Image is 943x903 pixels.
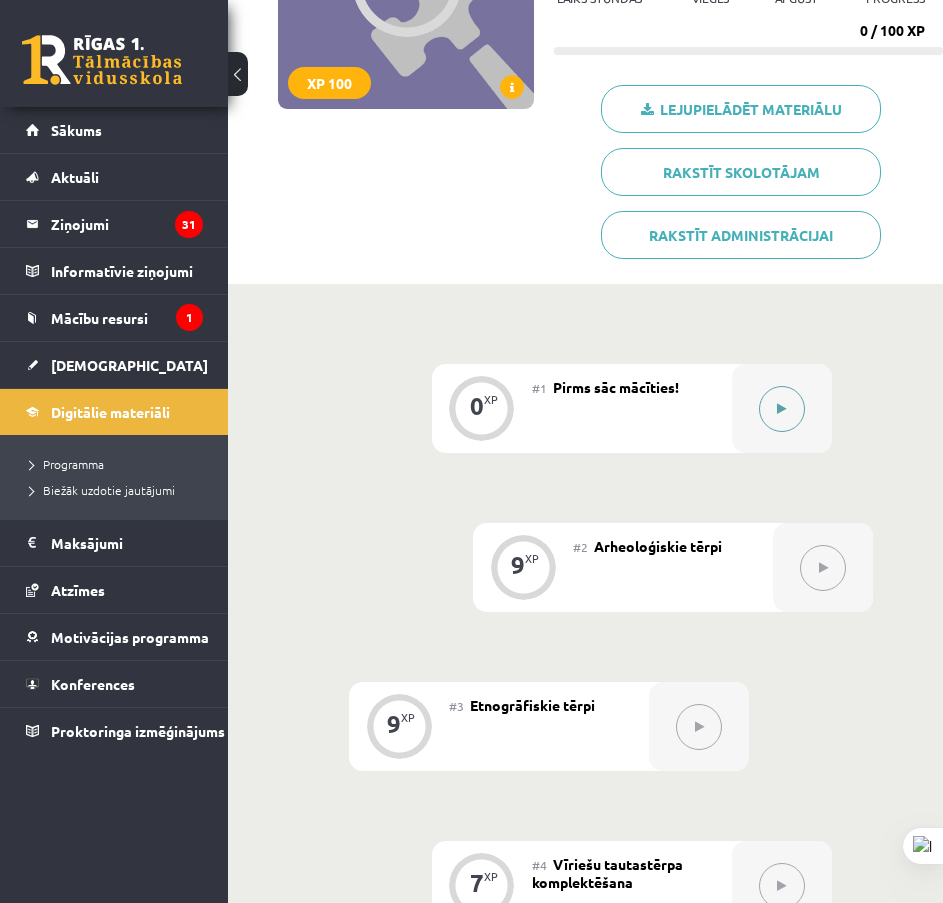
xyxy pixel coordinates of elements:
span: #3 [449,698,464,714]
div: XP [525,553,539,564]
span: Mācību resursi [51,309,148,327]
span: Motivācijas programma [51,628,209,646]
a: Lejupielādēt materiālu [601,85,881,133]
a: Rakstīt skolotājam [601,148,881,196]
legend: Ziņojumi [51,201,203,247]
i: 1 [176,304,203,331]
span: Arheoloģiskie tērpi [594,537,722,555]
a: Sākums [26,107,203,153]
div: 9 [511,556,525,574]
a: Ziņojumi31 [26,201,203,247]
a: Proktoringa izmēģinājums [26,708,203,754]
span: Sākums [51,121,102,139]
legend: Maksājumi [51,520,203,566]
a: Mācību resursi [26,295,203,341]
span: Atzīmes [51,581,105,599]
div: 7 [470,874,484,892]
div: XP [401,712,415,723]
a: Informatīvie ziņojumi1 [26,248,203,294]
a: Programma [30,455,208,473]
span: Etnogrāfiskie tērpi [470,696,595,714]
a: Motivācijas programma [26,614,203,660]
div: XP 100 [288,67,371,99]
span: Aktuāli [51,168,99,186]
span: Programma [30,456,104,472]
a: Atzīmes [26,567,203,613]
span: Biežāk uzdotie jautājumi [30,482,175,498]
span: #2 [573,539,588,555]
span: Konferences [51,675,135,693]
span: Digitālie materiāli [51,403,170,421]
span: [DEMOGRAPHIC_DATA] [51,356,208,374]
a: Digitālie materiāli [26,389,203,435]
a: Aktuāli [26,154,203,200]
a: Maksājumi [26,520,203,566]
i: 31 [175,211,203,238]
div: 0 [470,397,484,415]
a: [DEMOGRAPHIC_DATA] [26,342,203,388]
span: Pirms sāc mācīties! [553,378,679,396]
div: 9 [387,715,401,733]
legend: Informatīvie ziņojumi [51,248,203,294]
a: Konferences [26,661,203,707]
div: XP [484,871,498,882]
span: Vīriešu tautastērpa komplektēšana [532,855,683,891]
span: #4 [532,857,547,873]
div: XP [484,394,498,405]
a: Rīgas 1. Tālmācības vidusskola [22,35,182,85]
a: Biežāk uzdotie jautājumi [30,481,208,499]
span: #1 [532,380,547,396]
a: Rakstīt administrācijai [601,211,881,259]
span: Proktoringa izmēģinājums [51,722,225,740]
